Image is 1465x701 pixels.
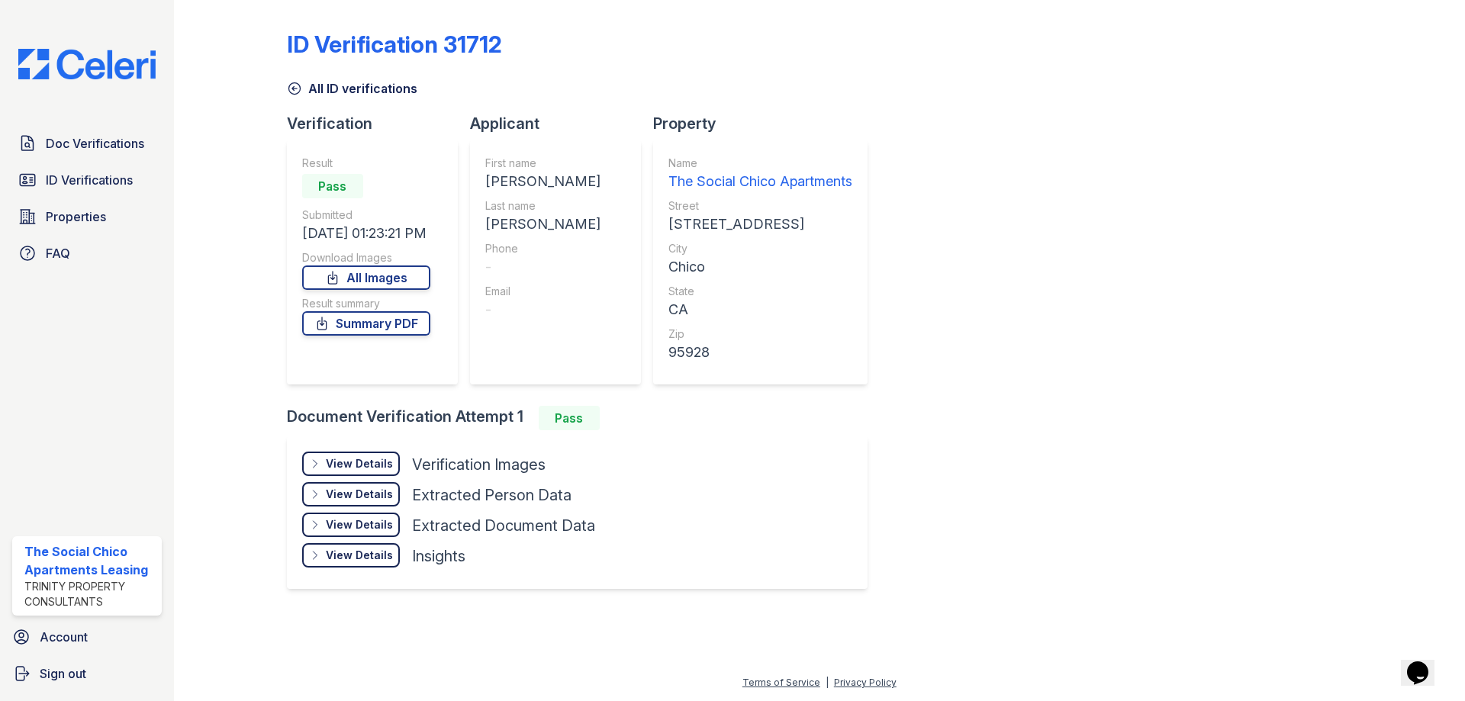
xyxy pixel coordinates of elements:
div: Verification [287,113,470,134]
a: Terms of Service [742,677,820,688]
div: [DATE] 01:23:21 PM [302,223,430,244]
div: [PERSON_NAME] [485,214,600,235]
div: First name [485,156,600,171]
span: Doc Verifications [46,134,144,153]
div: The Social Chico Apartments [668,171,852,192]
div: View Details [326,487,393,502]
div: Extracted Document Data [412,515,595,536]
a: Summary PDF [302,311,430,336]
div: Insights [412,545,465,567]
div: View Details [326,548,393,563]
a: Privacy Policy [834,677,897,688]
div: Trinity Property Consultants [24,579,156,609]
div: Chico [668,256,852,278]
a: Account [6,622,168,652]
div: Extracted Person Data [412,484,572,506]
div: Last name [485,198,600,214]
div: Verification Images [412,454,546,475]
a: All Images [302,265,430,290]
a: Sign out [6,658,168,689]
div: CA [668,299,852,320]
div: ID Verification 31712 [287,31,502,58]
div: [STREET_ADDRESS] [668,214,852,235]
div: Email [485,284,600,299]
div: Property [653,113,880,134]
a: ID Verifications [12,165,162,195]
span: Properties [46,207,106,226]
span: FAQ [46,244,70,262]
div: Download Images [302,250,430,265]
div: Phone [485,241,600,256]
span: Account [40,628,88,646]
div: Pass [302,174,363,198]
div: - [485,299,600,320]
div: The Social Chico Apartments Leasing [24,542,156,579]
div: | [826,677,829,688]
div: Document Verification Attempt 1 [287,406,880,430]
a: Doc Verifications [12,128,162,159]
span: Sign out [40,664,86,683]
div: City [668,241,852,256]
div: Name [668,156,852,171]
a: FAQ [12,238,162,269]
div: [PERSON_NAME] [485,171,600,192]
div: - [485,256,600,278]
div: Applicant [470,113,653,134]
div: Result [302,156,430,171]
div: Zip [668,326,852,342]
div: View Details [326,456,393,471]
a: Name The Social Chico Apartments [668,156,852,192]
div: Street [668,198,852,214]
div: Pass [539,406,600,430]
img: CE_Logo_Blue-a8612792a0a2168367f1c8372b55b34899dd931a85d93a1a3d3e32e68fde9ad4.png [6,49,168,79]
div: View Details [326,517,393,532]
iframe: chat widget [1401,640,1450,686]
div: State [668,284,852,299]
div: Submitted [302,207,430,223]
a: All ID verifications [287,79,417,98]
a: Properties [12,201,162,232]
div: 95928 [668,342,852,363]
div: Result summary [302,296,430,311]
span: ID Verifications [46,171,133,189]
